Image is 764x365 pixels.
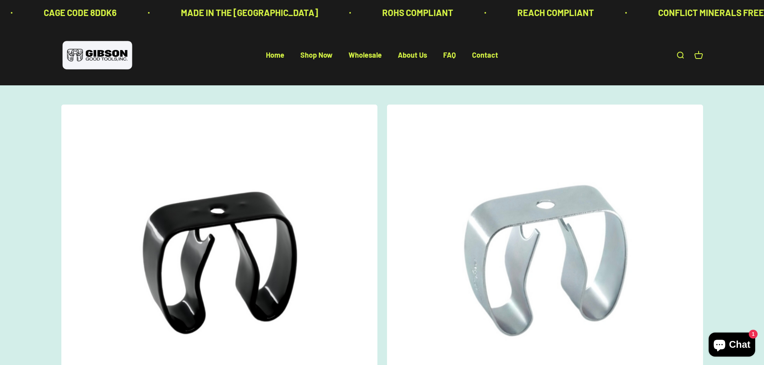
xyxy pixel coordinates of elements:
p: REACH COMPLIANT [517,6,594,20]
p: CONFLICT MINERALS FREE [658,6,764,20]
p: MADE IN THE [GEOGRAPHIC_DATA] [181,6,318,20]
a: Wholesale [349,51,382,60]
a: FAQ [443,51,456,60]
p: ROHS COMPLIANT [382,6,453,20]
a: Contact [472,51,498,60]
a: Home [266,51,284,60]
inbox-online-store-chat: Shopify online store chat [706,333,758,359]
a: About Us [398,51,427,60]
p: CAGE CODE 8DDK6 [44,6,117,20]
a: Shop Now [300,51,332,60]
